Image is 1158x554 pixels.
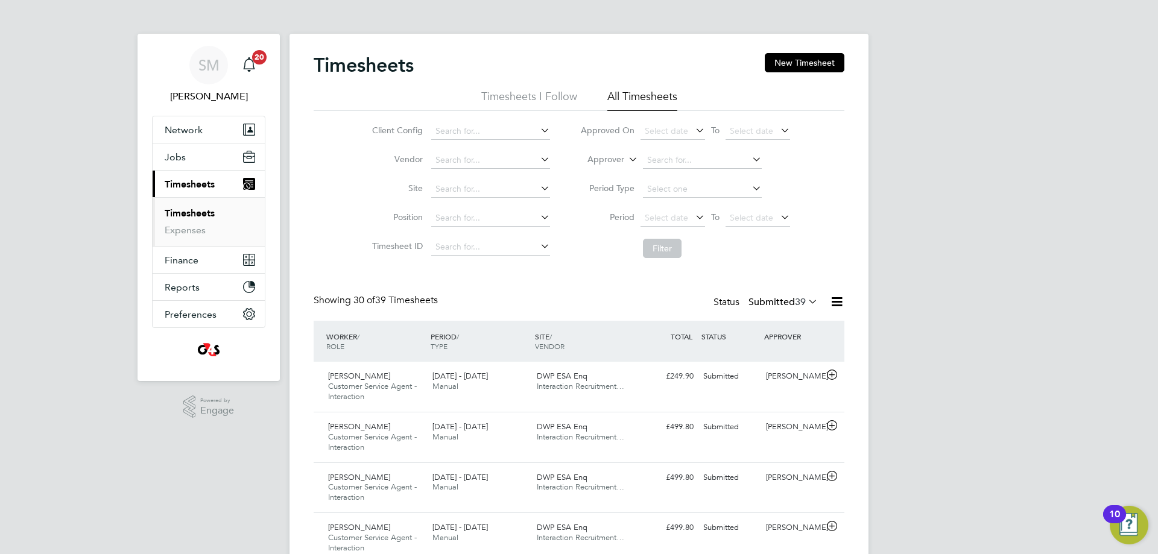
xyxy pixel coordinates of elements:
[153,274,265,300] button: Reports
[328,472,390,482] span: [PERSON_NAME]
[698,417,761,437] div: Submitted
[481,89,577,111] li: Timesheets I Follow
[537,472,587,482] span: DWP ESA Enq
[671,332,692,341] span: TOTAL
[580,125,634,136] label: Approved On
[607,89,677,111] li: All Timesheets
[537,482,624,492] span: Interaction Recruitment…
[165,224,206,236] a: Expenses
[761,326,824,347] div: APPROVER
[153,116,265,143] button: Network
[432,381,458,391] span: Manual
[198,57,220,73] span: SM
[152,89,265,104] span: Shelby Miller
[328,371,390,381] span: [PERSON_NAME]
[353,294,438,306] span: 39 Timesheets
[369,125,423,136] label: Client Config
[795,296,806,308] span: 39
[314,294,440,307] div: Showing
[353,294,375,306] span: 30 of
[432,482,458,492] span: Manual
[532,326,636,357] div: SITE
[432,522,488,532] span: [DATE] - [DATE]
[152,46,265,104] a: SM[PERSON_NAME]
[580,183,634,194] label: Period Type
[200,395,234,406] span: Powered by
[369,154,423,165] label: Vendor
[713,294,820,311] div: Status
[636,417,698,437] div: £499.80
[431,239,550,256] input: Search for...
[326,341,344,351] span: ROLE
[152,340,265,359] a: Go to home page
[432,432,458,442] span: Manual
[730,125,773,136] span: Select date
[707,209,723,225] span: To
[369,241,423,251] label: Timesheet ID
[200,406,234,416] span: Engage
[431,210,550,227] input: Search for...
[194,340,223,359] img: g4s4-logo-retina.png
[1110,506,1148,544] button: Open Resource Center, 10 new notifications
[537,371,587,381] span: DWP ESA Enq
[369,212,423,222] label: Position
[645,125,688,136] span: Select date
[165,124,203,136] span: Network
[707,122,723,138] span: To
[537,522,587,532] span: DWP ESA Enq
[153,143,265,170] button: Jobs
[328,421,390,432] span: [PERSON_NAME]
[761,367,824,386] div: [PERSON_NAME]
[153,197,265,246] div: Timesheets
[328,532,417,553] span: Customer Service Agent - Interaction
[643,239,682,258] button: Filter
[153,301,265,327] button: Preferences
[153,247,265,273] button: Finance
[537,432,624,442] span: Interaction Recruitment…
[761,518,824,538] div: [PERSON_NAME]
[165,309,217,320] span: Preferences
[432,532,458,543] span: Manual
[580,212,634,222] label: Period
[314,53,414,77] h2: Timesheets
[357,332,359,341] span: /
[431,341,448,351] span: TYPE
[761,417,824,437] div: [PERSON_NAME]
[765,53,844,72] button: New Timesheet
[153,171,265,197] button: Timesheets
[252,50,267,65] span: 20
[431,123,550,140] input: Search for...
[328,522,390,532] span: [PERSON_NAME]
[698,367,761,386] div: Submitted
[748,296,818,308] label: Submitted
[165,151,186,163] span: Jobs
[698,468,761,488] div: Submitted
[537,421,587,432] span: DWP ESA Enq
[369,183,423,194] label: Site
[431,152,550,169] input: Search for...
[323,326,428,357] div: WORKER
[1109,514,1120,530] div: 10
[698,518,761,538] div: Submitted
[730,212,773,223] span: Select date
[432,472,488,482] span: [DATE] - [DATE]
[549,332,552,341] span: /
[636,518,698,538] div: £499.80
[165,282,200,293] span: Reports
[183,395,235,418] a: Powered byEngage
[165,254,198,266] span: Finance
[645,212,688,223] span: Select date
[636,367,698,386] div: £249.90
[165,178,215,190] span: Timesheets
[761,468,824,488] div: [PERSON_NAME]
[457,332,459,341] span: /
[328,381,417,401] span: Customer Service Agent - Interaction
[431,181,550,198] input: Search for...
[643,181,762,198] input: Select one
[643,152,762,169] input: Search for...
[537,532,624,543] span: Interaction Recruitment…
[237,46,261,84] a: 20
[636,468,698,488] div: £499.80
[428,326,532,357] div: PERIOD
[328,432,417,452] span: Customer Service Agent - Interaction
